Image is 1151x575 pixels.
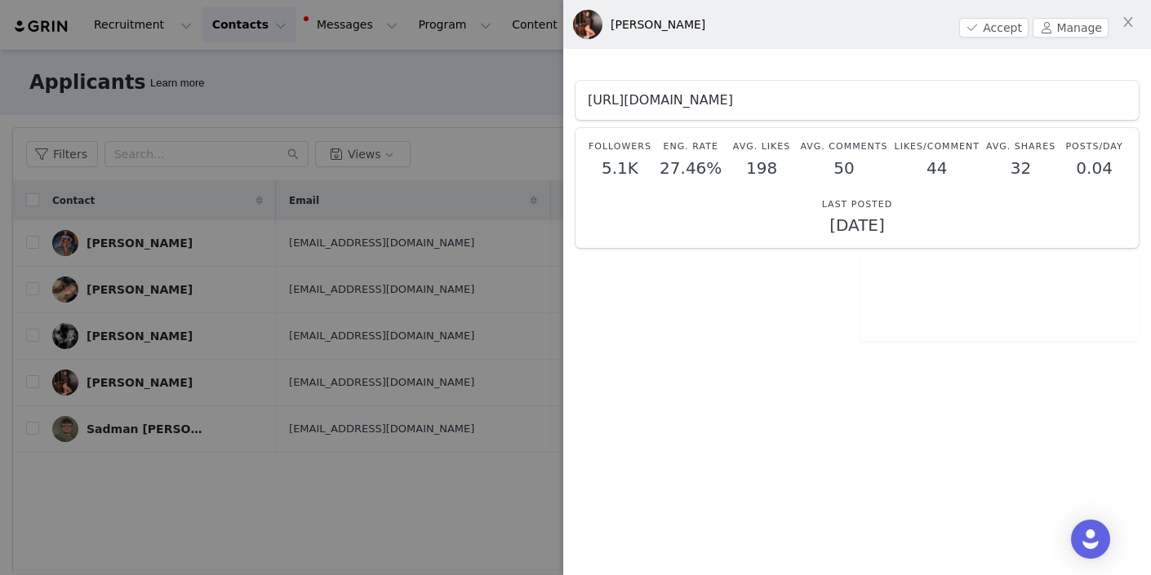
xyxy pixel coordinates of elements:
div: Open Intercom Messenger [1071,520,1110,559]
button: Manage [1033,18,1109,38]
p: 50 [800,158,887,179]
p: Avg. Shares [986,140,1055,154]
p: 198 [730,158,794,179]
p: Avg. Comments [800,140,887,154]
button: Accept [959,18,1029,38]
p: 44 [895,158,980,179]
img: Kiara Mata [573,10,602,39]
p: Eng. Rate [659,140,723,154]
div: [PERSON_NAME] [611,16,705,33]
p: 32 [986,158,1055,179]
p: Likes/Comment [895,140,980,154]
p: [DATE] [588,215,1127,236]
p: 5.1K [588,158,652,179]
p: 27.46% [659,158,723,179]
p: Avg. Likes [730,140,794,154]
p: Posts/Day [1062,140,1127,154]
p: Last Posted [588,198,1127,212]
a: [URL][DOMAIN_NAME] [588,92,733,108]
p: 0.04 [1062,158,1127,179]
i: icon: close [1122,15,1135,29]
p: Followers [588,140,652,154]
